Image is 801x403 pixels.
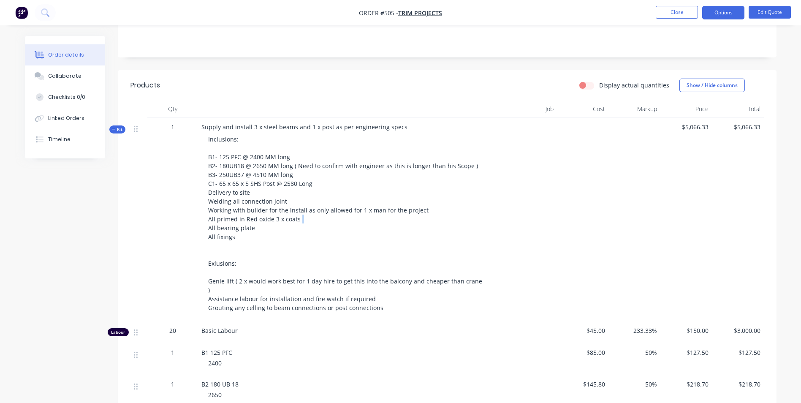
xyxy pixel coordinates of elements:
span: $85.00 [560,348,606,357]
a: Trim Projects [398,9,442,17]
div: Timeline [48,136,71,143]
div: Labour [108,328,129,336]
span: 1 [171,123,174,131]
div: Order details [48,51,84,59]
span: 50% [612,348,657,357]
button: Linked Orders [25,108,105,129]
span: 1 [171,348,174,357]
button: Edit Quote [749,6,791,19]
span: 20 [169,326,176,335]
div: Price [660,101,712,117]
div: Kit [109,125,125,133]
img: Factory [15,6,28,19]
button: Close [656,6,698,19]
span: Kit [112,126,123,133]
button: Collaborate [25,65,105,87]
button: Show / Hide columns [679,79,745,92]
span: $45.00 [560,326,606,335]
span: Basic Labour [201,327,238,335]
span: 1 [171,380,174,389]
span: Supply and install 3 x steel beams and 1 x post as per engineering specs [201,123,407,131]
span: $150.00 [664,326,709,335]
span: $5,066.33 [715,123,760,131]
span: Order #505 - [359,9,398,17]
span: 2400 [208,359,222,367]
button: Options [702,6,744,19]
span: $127.50 [715,348,760,357]
span: $218.70 [715,380,760,389]
span: $145.80 [560,380,606,389]
label: Display actual quantities [599,81,669,90]
div: Checklists 0/0 [48,93,85,101]
button: Checklists 0/0 [25,87,105,108]
button: Timeline [25,129,105,150]
span: Inclusions: B1- 125 PFC @ 2400 MM long B2- 180UB18 @ 2650 MM long ( Need to confirm with engineer... [208,135,484,312]
div: Collaborate [48,72,81,80]
div: Linked Orders [48,114,84,122]
span: $218.70 [664,380,709,389]
button: Order details [25,44,105,65]
span: 233.33% [612,326,657,335]
div: Qty [147,101,198,117]
span: $127.50 [664,348,709,357]
span: B1 125 PFC [201,349,232,357]
span: 2650 [208,391,222,399]
span: $5,066.33 [664,123,709,131]
div: Cost [557,101,609,117]
span: $3,000.00 [715,326,760,335]
div: Products [130,80,160,90]
span: 50% [612,380,657,389]
div: Job [494,101,557,117]
span: B2 180 UB 18 [201,380,239,388]
div: Total [712,101,764,117]
div: Markup [608,101,660,117]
